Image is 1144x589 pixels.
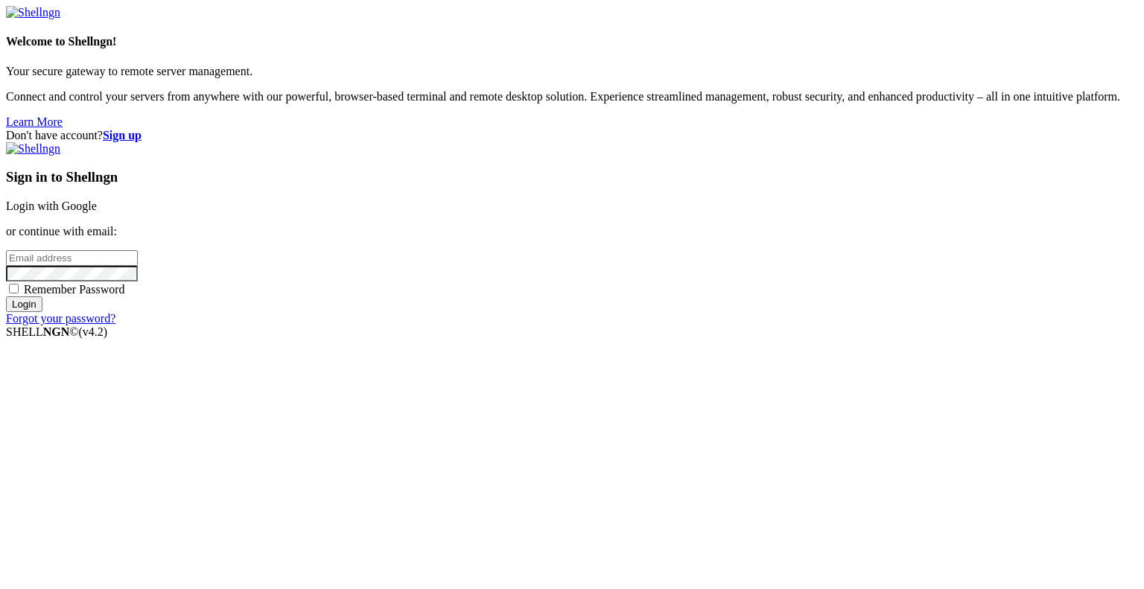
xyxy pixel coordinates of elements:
a: Login with Google [6,200,97,212]
span: SHELL © [6,325,107,338]
a: Learn More [6,115,63,128]
a: Sign up [103,129,142,141]
b: NGN [43,325,70,338]
p: or continue with email: [6,225,1138,238]
div: Don't have account? [6,129,1138,142]
span: Remember Password [24,283,125,296]
input: Login [6,296,42,312]
img: Shellngn [6,142,60,156]
a: Forgot your password? [6,312,115,325]
p: Connect and control your servers from anywhere with our powerful, browser-based terminal and remo... [6,90,1138,104]
h4: Welcome to Shellngn! [6,35,1138,48]
span: 4.2.0 [79,325,108,338]
p: Your secure gateway to remote server management. [6,65,1138,78]
img: Shellngn [6,6,60,19]
input: Email address [6,250,138,266]
h3: Sign in to Shellngn [6,169,1138,185]
input: Remember Password [9,284,19,293]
